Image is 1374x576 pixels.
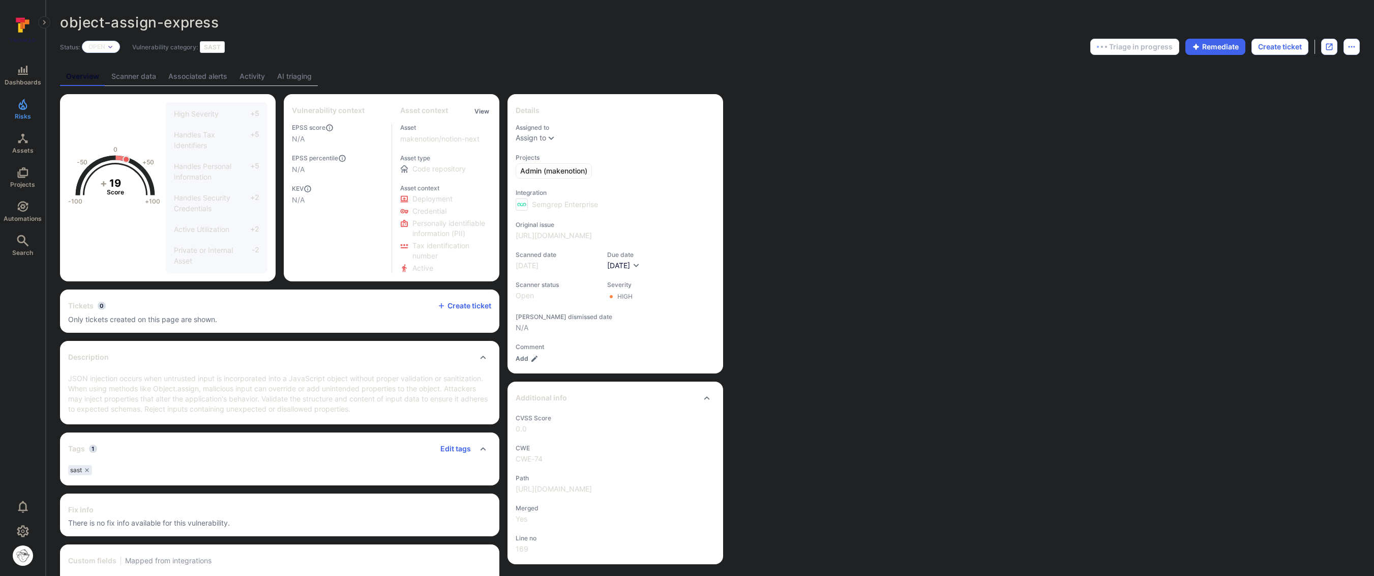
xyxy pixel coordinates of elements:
[516,231,592,241] a: [URL][DOMAIN_NAME]
[507,382,723,564] section: additional info card
[60,67,1360,86] div: Vulnerability tabs
[412,206,446,216] span: Click to view evidence
[516,189,715,196] span: Integration
[400,184,492,192] span: Asset context
[5,78,41,86] span: Dashboards
[507,94,723,373] section: details card
[1251,39,1308,55] button: Create ticket
[60,494,499,536] section: fix info card
[240,224,259,235] span: +2
[607,261,630,270] span: [DATE]
[516,393,567,403] h2: Additional info
[292,124,383,132] span: EPSS score
[41,18,48,27] i: Expand navigation menu
[292,134,383,144] span: N/A
[400,105,448,116] h2: Asset context
[412,194,453,204] span: Click to view evidence
[617,293,633,301] div: High
[412,218,492,239] span: Click to view evidence
[15,112,31,120] span: Risks
[516,414,715,422] span: CVSS Score
[68,352,109,362] h2: Description
[516,514,715,524] span: Yes
[100,177,107,189] tspan: +
[107,188,124,196] text: Score
[145,197,160,205] text: +100
[70,466,82,474] span: sast
[516,444,715,452] span: CWE
[12,147,34,154] span: Assets
[95,177,136,196] g: The vulnerability score is based on the parameters defined in the settings
[77,158,87,166] text: -50
[516,124,715,131] span: Assigned to
[400,154,492,162] span: Asset type
[125,556,212,566] span: Mapped from integrations
[60,341,499,373] div: Collapse description
[607,251,640,258] span: Due date
[516,221,715,228] span: Original issue
[292,164,383,175] span: N/A
[292,195,383,205] span: N/A
[162,67,233,86] a: Associated alerts
[88,43,105,51] button: Open
[200,41,225,53] div: SAST
[68,444,85,454] h2: Tags
[142,158,154,166] text: +50
[516,281,597,289] span: Scanner status
[107,44,113,50] button: Expand dropdown
[109,177,121,189] tspan: 19
[174,130,215,150] span: Handles Tax Identifiers
[516,454,543,463] a: CWE-74
[516,291,597,301] span: Open
[516,343,715,351] span: Comment
[240,108,259,119] span: +5
[516,323,715,333] span: N/A
[516,313,715,321] span: [PERSON_NAME] dismissed date
[60,67,105,86] a: Overview
[12,249,33,256] span: Search
[292,105,365,116] h2: Vulnerability context
[13,545,33,566] img: ACg8ocIqQenU2zSVn4varczOTTpfOuOTqpqMYkpMWRLjejB-DtIEo7w=s96-c
[472,105,491,116] div: Click to view all asset context details
[68,301,94,311] h2: Tickets
[520,166,587,176] span: Admin (makenotion)
[174,162,231,181] span: Handles Personal Information
[516,474,715,482] span: Path
[240,161,259,182] span: +5
[1321,39,1337,55] div: Open original issue
[412,263,433,273] span: Click to view evidence
[412,164,466,174] span: Code repository
[68,373,491,414] p: JSON injection occurs when untrusted input is incorporated into a JavaScript object without prope...
[240,245,259,266] span: -2
[60,290,499,333] div: Collapse
[89,445,97,453] span: 1
[472,107,491,115] button: View
[607,261,640,271] button: [DATE]
[13,545,33,566] div: Justin Kim
[547,134,555,142] button: Expand dropdown
[1097,46,1107,48] img: Loading...
[60,433,499,465] div: Collapse tags
[132,43,198,51] span: Vulnerability category:
[292,185,383,193] span: KEV
[516,355,539,362] button: Add
[516,534,715,542] span: Line no
[412,241,492,261] span: Click to view evidence
[4,215,42,222] span: Automations
[38,16,50,28] button: Expand navigation menu
[432,441,471,457] button: Edit tags
[68,315,217,324] span: Only tickets created on this page are shown.
[516,163,592,179] a: Admin (makenotion)
[68,556,116,566] h2: Custom fields
[1090,39,1179,55] button: Triage in progress
[1185,39,1245,55] button: Remediate
[113,146,117,153] text: 0
[174,225,229,234] span: Active Utilization
[68,465,92,475] div: sast
[68,505,94,515] h2: Fix info
[400,134,480,143] a: makenotion/notion-next
[607,281,633,289] span: Severity
[68,518,491,528] span: There is no fix info available for this vulnerability.
[516,105,540,116] h2: Details
[240,192,259,214] span: +2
